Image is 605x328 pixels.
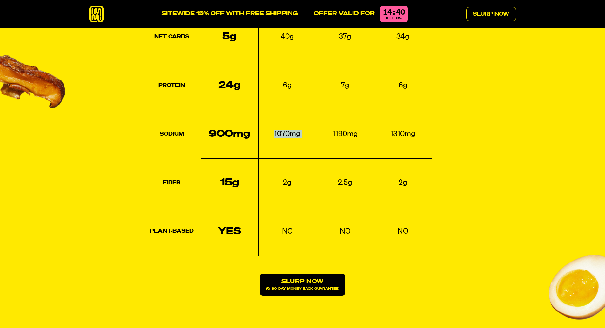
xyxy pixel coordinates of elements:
[201,158,259,207] td: 15g
[201,13,259,61] td: 5g
[162,10,298,17] p: SITEWIDE 15% OFF WITH FREE SHIPPING
[259,61,316,110] td: 6g
[466,7,516,21] a: Slurp Now
[201,110,259,158] td: 900mg
[259,13,316,61] td: 40g
[383,9,392,16] div: 14
[260,274,345,296] a: Slurp Now30 day money-back guarantee
[143,13,201,61] th: Net Carbs
[201,61,259,110] td: 24g
[259,207,316,256] td: NO
[374,61,432,110] td: 6g
[143,61,201,110] th: Protein
[259,110,316,158] td: 1070mg
[266,287,339,290] span: 30 day money-back guarantee
[316,61,374,110] td: 7g
[316,110,374,158] td: 1190mg
[374,13,432,61] td: 34g
[3,299,67,325] iframe: Marketing Popup
[396,9,405,16] div: 40
[259,158,316,207] td: 2g
[306,10,375,17] p: Offer valid for
[143,207,201,256] th: Plant-based
[316,207,374,256] td: NO
[201,207,259,256] td: YES
[143,110,201,158] th: Sodium
[386,16,393,20] span: min
[374,158,432,207] td: 2g
[316,158,374,207] td: 2.5g
[393,9,395,16] div: :
[374,207,432,256] td: NO
[316,13,374,61] td: 37g
[374,110,432,158] td: 1310mg
[396,16,402,20] span: sec
[143,158,201,207] th: Fiber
